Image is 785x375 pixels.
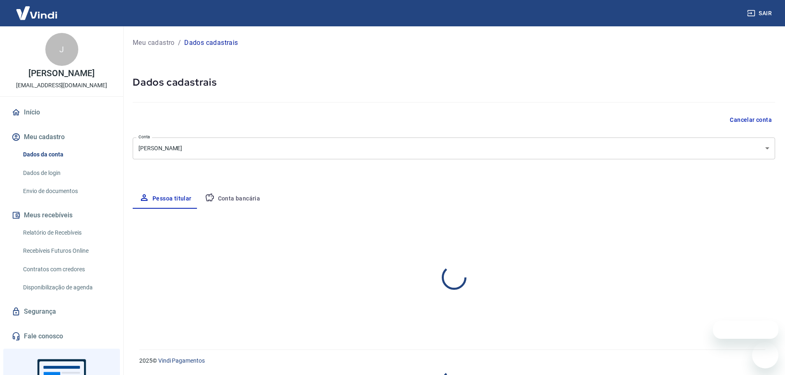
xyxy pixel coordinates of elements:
p: 2025 © [139,356,765,365]
a: Meu cadastro [133,38,175,48]
label: Conta [138,134,150,140]
button: Meu cadastro [10,128,113,146]
a: Vindi Pagamentos [158,357,205,364]
a: Segurança [10,303,113,321]
a: Disponibilização de agenda [20,279,113,296]
img: Vindi [10,0,63,26]
a: Dados da conta [20,146,113,163]
a: Recebíveis Futuros Online [20,242,113,259]
p: / [178,38,181,48]
iframe: Mensagem da empresa [713,321,778,339]
a: Envio de documentos [20,183,113,200]
p: [EMAIL_ADDRESS][DOMAIN_NAME] [16,81,107,90]
p: Dados cadastrais [184,38,238,48]
p: [PERSON_NAME] [28,69,94,78]
button: Cancelar conta [726,112,775,128]
button: Sair [745,6,775,21]
a: Relatório de Recebíveis [20,224,113,241]
a: Dados de login [20,165,113,182]
a: Contratos com credores [20,261,113,278]
div: J [45,33,78,66]
button: Conta bancária [198,189,267,209]
div: [PERSON_NAME] [133,137,775,159]
a: Início [10,103,113,121]
h5: Dados cadastrais [133,76,775,89]
button: Pessoa titular [133,189,198,209]
a: Fale conosco [10,327,113,345]
iframe: Botão para abrir a janela de mensagens [752,342,778,368]
button: Meus recebíveis [10,206,113,224]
